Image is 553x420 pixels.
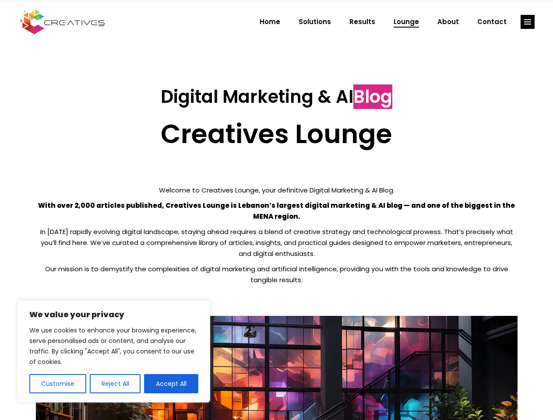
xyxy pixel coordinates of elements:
[36,118,518,150] h2: Creatives Lounge
[36,185,518,196] p: Welcome to Creatives Lounge, your definitive Digital Marketing & AI Blog.
[36,226,518,259] p: In [DATE] rapidly evolving digital landscape, staying ahead requires a blend of creative strategy...
[38,201,515,221] strong: With over 2,000 articles published, Creatives Lounge is Lebanon’s largest digital marketing & AI ...
[250,10,289,33] a: Home
[36,263,518,285] p: Our mission is to demystify the complexities of digital marketing and artificial intelligence, pr...
[384,10,428,33] a: Lounge
[260,10,280,33] span: Home
[428,10,468,33] a: About
[468,10,516,33] a: Contact
[289,10,340,33] a: Solutions
[340,10,384,33] a: Results
[521,15,535,29] a: link
[29,374,86,393] button: Customise
[353,84,392,109] span: Blog
[36,86,518,107] h3: Digital Marketing & AI
[18,8,107,35] img: Creatives
[349,10,375,33] span: Results
[299,10,331,33] span: Solutions
[394,10,419,33] span: Lounge
[18,300,210,402] div: We value your privacy
[477,10,507,33] span: Contact
[144,374,198,393] button: Accept All
[437,10,459,33] span: About
[29,309,198,320] p: We value your privacy
[29,325,198,367] p: We use cookies to enhance your browsing experience, serve personalised ads or content, and analys...
[90,374,141,393] button: Reject All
